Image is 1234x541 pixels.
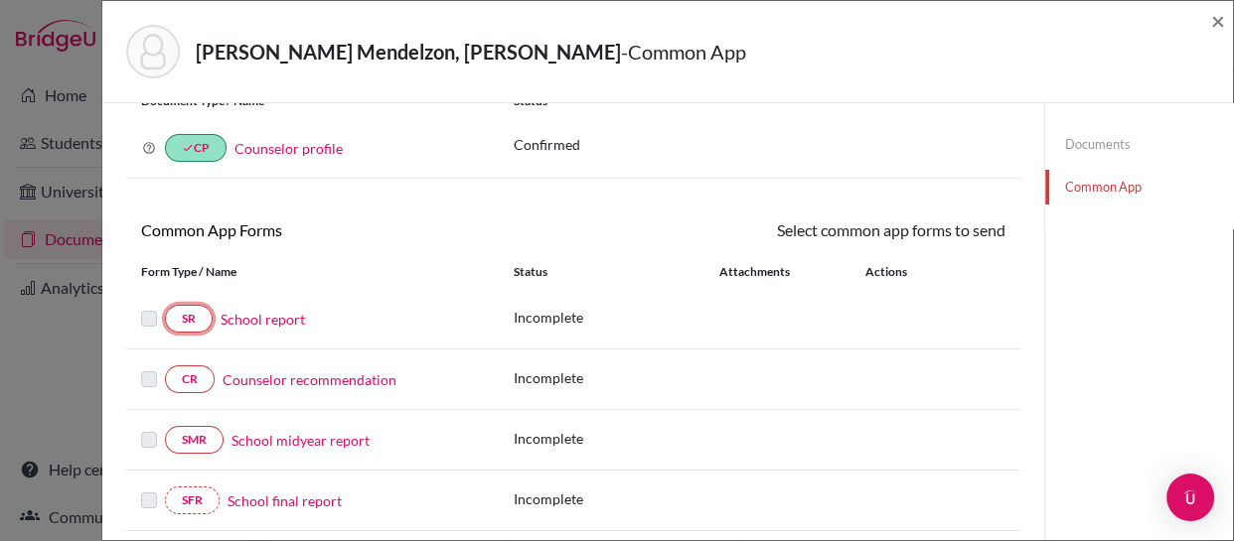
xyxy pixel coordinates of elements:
p: Confirmed [514,134,1005,155]
div: Actions [842,263,965,281]
a: SR [165,305,213,333]
button: Close [1211,9,1225,33]
div: Status [514,263,718,281]
h6: Common App Forms [126,220,573,239]
p: Incomplete [514,428,718,449]
a: CR [165,365,215,393]
a: School midyear report [231,430,370,451]
span: - Common App [621,40,746,64]
span: × [1211,6,1225,35]
a: SFR [165,486,220,514]
i: done [182,142,194,154]
a: Common App [1045,170,1233,204]
a: Counselor recommendation [223,369,396,390]
p: Incomplete [514,488,718,509]
p: Incomplete [514,367,718,388]
a: School final report [228,490,342,511]
div: Open Intercom Messenger [1166,473,1214,521]
p: Incomplete [514,307,718,328]
a: SMR [165,426,224,454]
a: Documents [1045,127,1233,162]
a: School report [221,309,305,330]
a: doneCP [165,134,227,162]
a: Counselor profile [234,140,343,157]
div: Form Type / Name [126,263,499,281]
div: Attachments [718,263,842,281]
div: Select common app forms to send [573,218,1020,242]
strong: [PERSON_NAME] Mendelzon, [PERSON_NAME] [196,40,621,64]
